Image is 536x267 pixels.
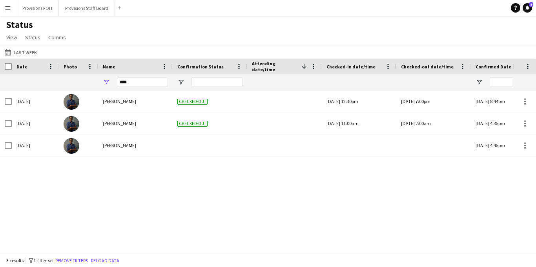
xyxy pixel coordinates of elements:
[326,90,392,112] div: [DATE] 12:30pm
[401,90,466,112] div: [DATE] 7:00pm
[6,34,17,41] span: View
[326,112,392,134] div: [DATE] 11:00am
[103,120,136,126] span: [PERSON_NAME]
[3,48,38,57] button: Last Week
[103,98,136,104] span: [PERSON_NAME]
[64,64,77,70] span: Photo
[25,34,40,41] span: Status
[401,112,466,134] div: [DATE] 2:00am
[64,138,79,154] img: Akil Walton
[471,90,526,112] div: [DATE] 8:44pm
[117,77,168,87] input: Name Filter Input
[45,32,69,42] a: Comms
[54,256,89,265] button: Remove filters
[326,64,376,70] span: Checked-in date/time
[59,0,115,16] button: Provisions Staff Board
[252,61,298,72] span: Attending date/time
[103,142,136,148] span: [PERSON_NAME]
[177,99,208,105] span: Checked-out
[103,79,110,86] button: Open Filter Menu
[177,121,208,127] span: Checked-out
[523,3,532,13] a: 9
[3,32,20,42] a: View
[476,79,483,86] button: Open Filter Menu
[16,0,59,16] button: Provisions FOH
[89,256,121,265] button: Reload data
[22,32,44,42] a: Status
[64,116,79,132] img: Akil Walton
[529,2,533,7] span: 9
[16,64,27,70] span: Date
[401,64,454,70] span: Checked-out date/time
[177,64,224,70] span: Confirmation Status
[177,79,184,86] button: Open Filter Menu
[191,77,242,87] input: Confirmation Status Filter Input
[103,64,115,70] span: Name
[12,134,59,156] div: [DATE]
[12,112,59,134] div: [DATE]
[471,112,526,134] div: [DATE] 4:35pm
[490,77,521,87] input: Confirmed Date Filter Input
[471,134,526,156] div: [DATE] 4:45pm
[476,64,511,70] span: Confirmed Date
[12,90,59,112] div: [DATE]
[33,258,54,263] span: 1 filter set
[64,94,79,110] img: Akil Walton
[48,34,66,41] span: Comms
